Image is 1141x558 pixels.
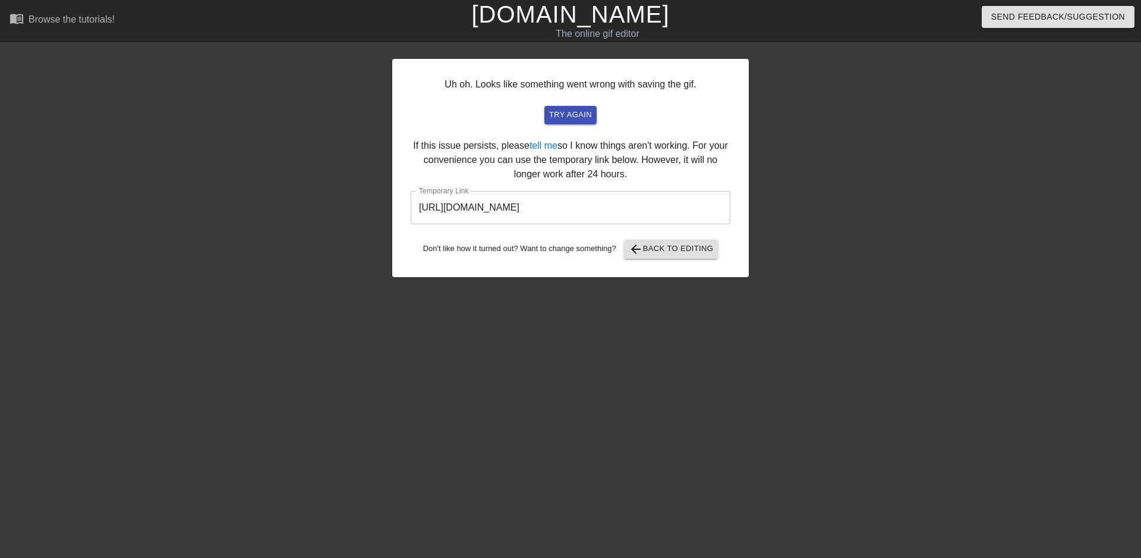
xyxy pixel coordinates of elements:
[991,10,1125,24] span: Send Feedback/Suggestion
[411,191,730,224] input: bare
[411,240,730,259] div: Don't like how it turned out? Want to change something?
[629,242,643,256] span: arrow_back
[624,240,718,259] button: Back to Editing
[629,242,714,256] span: Back to Editing
[386,27,809,41] div: The online gif editor
[544,106,597,124] button: try again
[10,11,115,30] a: Browse the tutorials!
[982,6,1134,28] button: Send Feedback/Suggestion
[392,59,749,277] div: Uh oh. Looks like something went wrong with saving the gif. If this issue persists, please so I k...
[549,108,592,122] span: try again
[529,140,557,151] a: tell me
[471,1,669,27] a: [DOMAIN_NAME]
[10,11,24,26] span: menu_book
[29,14,115,24] div: Browse the tutorials!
